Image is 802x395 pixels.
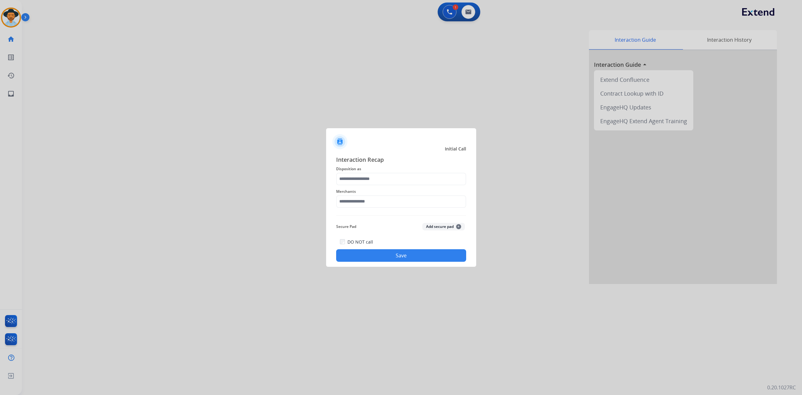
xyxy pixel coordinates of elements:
[336,249,466,262] button: Save
[336,215,466,216] img: contact-recap-line.svg
[456,224,461,229] span: +
[422,223,465,230] button: Add secure pad+
[767,384,796,391] p: 0.20.1027RC
[445,146,466,152] span: Initial Call
[332,134,347,149] img: contactIcon
[347,239,373,245] label: DO NOT call
[336,165,466,173] span: Disposition as
[336,223,356,230] span: Secure Pad
[336,188,466,195] span: Merchants
[336,155,466,165] span: Interaction Recap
